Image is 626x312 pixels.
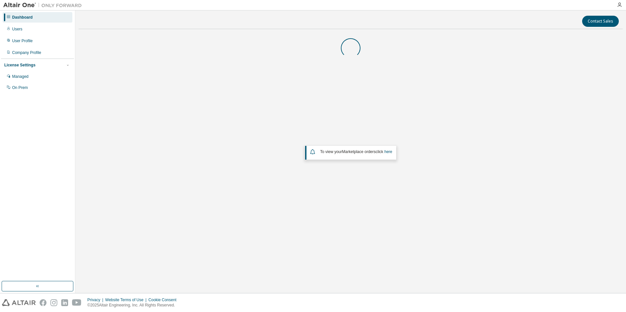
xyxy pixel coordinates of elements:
[12,38,33,43] div: User Profile
[72,299,82,306] img: youtube.svg
[320,149,392,154] span: To view your click
[105,297,148,303] div: Website Terms of Use
[87,303,180,308] p: © 2025 Altair Engineering, Inc. All Rights Reserved.
[61,299,68,306] img: linkedin.svg
[12,74,28,79] div: Managed
[12,26,22,32] div: Users
[3,2,85,9] img: Altair One
[12,50,41,55] div: Company Profile
[12,15,33,20] div: Dashboard
[2,299,36,306] img: altair_logo.svg
[384,149,392,154] a: here
[582,16,619,27] button: Contact Sales
[4,62,35,68] div: License Settings
[12,85,28,90] div: On Prem
[40,299,46,306] img: facebook.svg
[148,297,180,303] div: Cookie Consent
[87,297,105,303] div: Privacy
[342,149,376,154] em: Marketplace orders
[50,299,57,306] img: instagram.svg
